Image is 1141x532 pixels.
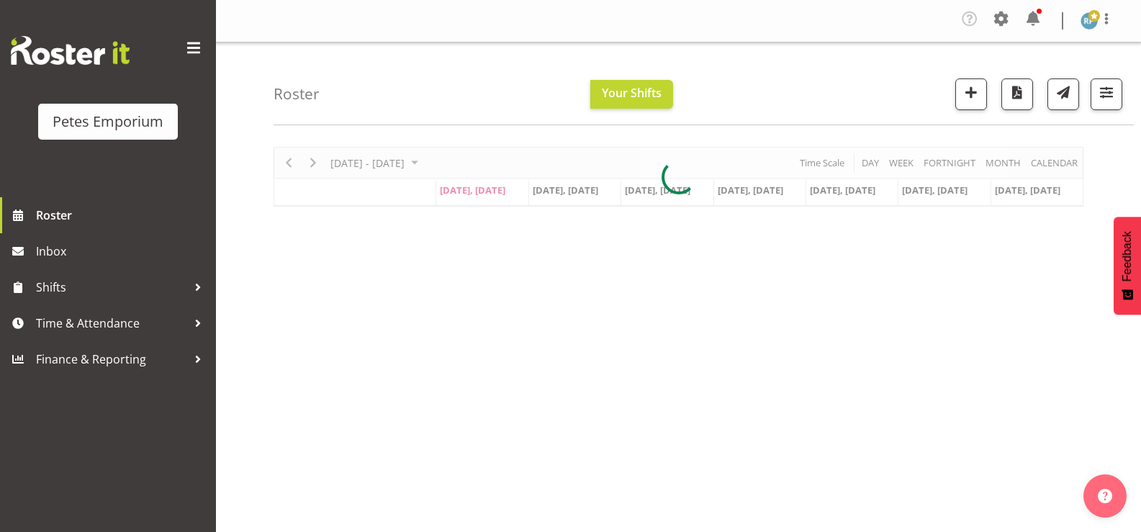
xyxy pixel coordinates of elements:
[274,86,320,102] h4: Roster
[1081,12,1098,30] img: reina-puketapu721.jpg
[955,78,987,110] button: Add a new shift
[1001,78,1033,110] button: Download a PDF of the roster according to the set date range.
[11,36,130,65] img: Rosterit website logo
[1091,78,1122,110] button: Filter Shifts
[1098,489,1112,503] img: help-xxl-2.png
[53,111,163,132] div: Petes Emporium
[1047,78,1079,110] button: Send a list of all shifts for the selected filtered period to all rostered employees.
[1114,217,1141,315] button: Feedback - Show survey
[36,348,187,370] span: Finance & Reporting
[36,240,209,262] span: Inbox
[590,80,673,109] button: Your Shifts
[36,312,187,334] span: Time & Attendance
[36,276,187,298] span: Shifts
[602,85,662,101] span: Your Shifts
[36,204,209,226] span: Roster
[1121,231,1134,281] span: Feedback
